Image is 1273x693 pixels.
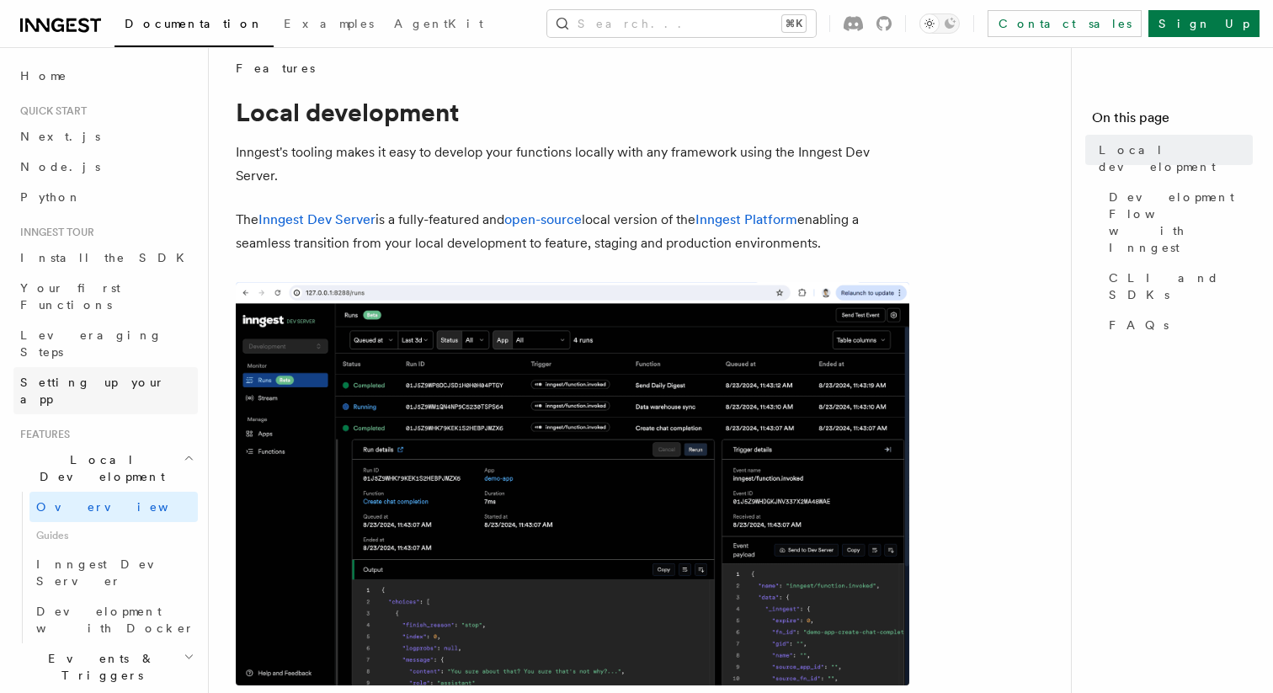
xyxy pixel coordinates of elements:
[36,557,180,588] span: Inngest Dev Server
[1109,189,1253,256] span: Development Flow with Inngest
[13,445,198,492] button: Local Development
[394,17,483,30] span: AgentKit
[1102,182,1253,263] a: Development Flow with Inngest
[236,60,315,77] span: Features
[20,281,120,312] span: Your first Functions
[29,596,198,643] a: Development with Docker
[29,492,198,522] a: Overview
[274,5,384,45] a: Examples
[236,97,909,127] h1: Local development
[1102,310,1253,340] a: FAQs
[36,500,210,514] span: Overview
[919,13,960,34] button: Toggle dark mode
[29,522,198,549] span: Guides
[1148,10,1260,37] a: Sign Up
[1109,317,1169,333] span: FAQs
[13,492,198,643] div: Local Development
[13,320,198,367] a: Leveraging Steps
[20,130,100,143] span: Next.js
[13,643,198,690] button: Events & Triggers
[13,182,198,212] a: Python
[20,376,165,406] span: Setting up your app
[20,190,82,204] span: Python
[13,367,198,414] a: Setting up your app
[115,5,274,47] a: Documentation
[384,5,493,45] a: AgentKit
[13,451,184,485] span: Local Development
[782,15,806,32] kbd: ⌘K
[236,141,909,188] p: Inngest's tooling makes it easy to develop your functions locally with any framework using the In...
[284,17,374,30] span: Examples
[13,121,198,152] a: Next.js
[1109,269,1253,303] span: CLI and SDKs
[547,10,816,37] button: Search...⌘K
[20,67,67,84] span: Home
[125,17,264,30] span: Documentation
[13,104,87,118] span: Quick start
[1092,108,1253,135] h4: On this page
[20,160,100,173] span: Node.js
[13,243,198,273] a: Install the SDK
[258,211,376,227] a: Inngest Dev Server
[13,152,198,182] a: Node.js
[13,61,198,91] a: Home
[1099,141,1253,175] span: Local development
[36,605,194,635] span: Development with Docker
[695,211,797,227] a: Inngest Platform
[236,282,909,685] img: The Inngest Dev Server on the Functions page
[236,208,909,255] p: The is a fully-featured and local version of the enabling a seamless transition from your local d...
[1092,135,1253,182] a: Local development
[504,211,582,227] a: open-source
[13,428,70,441] span: Features
[13,650,184,684] span: Events & Triggers
[1102,263,1253,310] a: CLI and SDKs
[13,226,94,239] span: Inngest tour
[20,328,162,359] span: Leveraging Steps
[13,273,198,320] a: Your first Functions
[29,549,198,596] a: Inngest Dev Server
[988,10,1142,37] a: Contact sales
[20,251,194,264] span: Install the SDK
